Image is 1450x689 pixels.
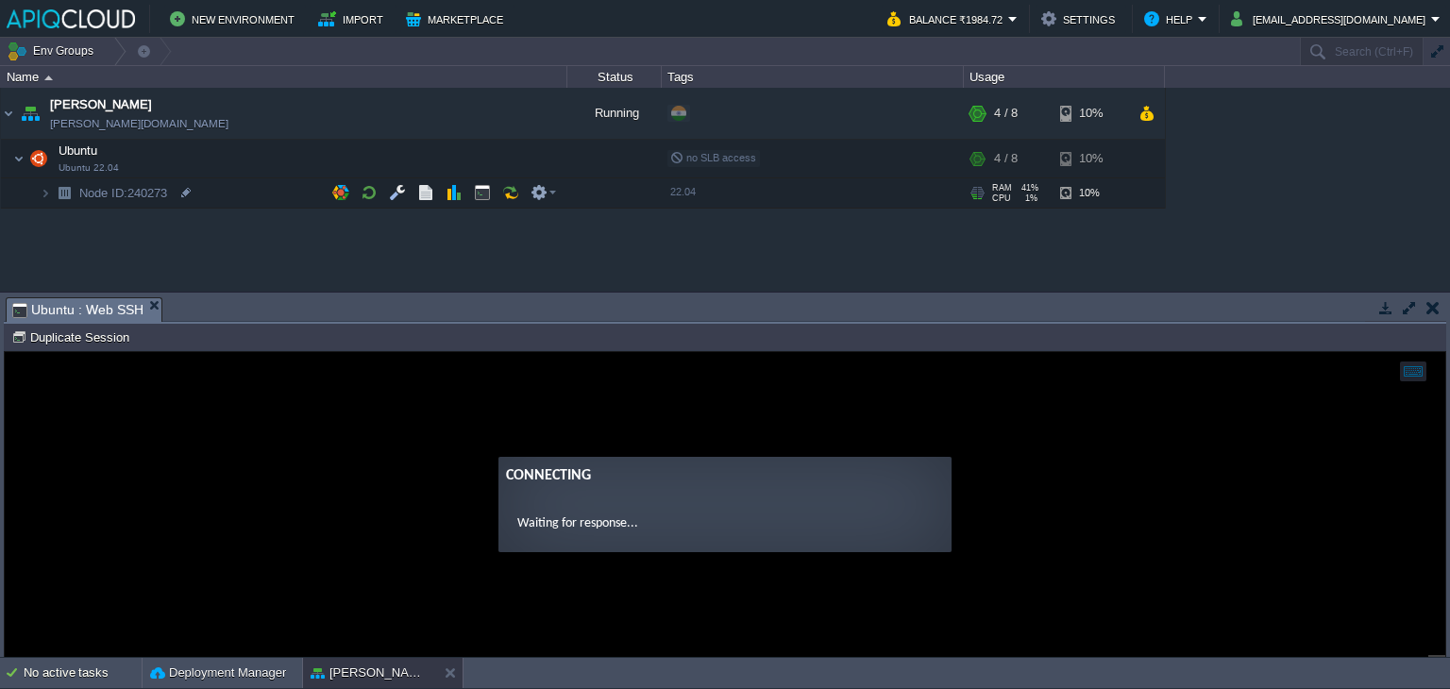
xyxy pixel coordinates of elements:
span: Ubuntu 22.04 [59,162,119,174]
button: [PERSON_NAME] [311,664,430,682]
button: Marketplace [406,8,509,30]
span: Ubuntu : Web SSH [12,298,143,322]
button: Duplicate Session [11,328,135,345]
a: Node ID:240273 [77,185,170,201]
button: [EMAIL_ADDRESS][DOMAIN_NAME] [1231,8,1431,30]
span: CPU [992,193,1011,203]
div: Name [2,66,566,88]
span: Ubuntu [57,143,100,159]
img: AMDAwAAAACH5BAEAAAAALAAAAAABAAEAAAICRAEAOw== [44,76,53,80]
div: 4 / 8 [994,88,1018,139]
div: Running [567,88,662,139]
div: Status [568,66,661,88]
span: 22.04 [670,186,696,197]
div: Tags [663,66,963,88]
div: Usage [965,66,1164,88]
img: AMDAwAAAACH5BAEAAAAALAAAAAABAAEAAAICRAEAOw== [17,88,43,139]
a: [PERSON_NAME] [50,95,152,114]
button: Help [1144,8,1198,30]
div: 10% [1060,140,1121,177]
button: Env Groups [7,38,100,64]
img: AMDAwAAAACH5BAEAAAAALAAAAAABAAEAAAICRAEAOw== [13,140,25,177]
img: AMDAwAAAACH5BAEAAAAALAAAAAABAAEAAAICRAEAOw== [25,140,52,177]
button: Balance ₹1984.72 [887,8,1008,30]
span: Node ID: [79,186,127,200]
img: AMDAwAAAACH5BAEAAAAALAAAAAABAAEAAAICRAEAOw== [51,178,77,208]
button: Settings [1041,8,1121,30]
span: 1% [1019,193,1037,203]
div: 10% [1060,178,1121,208]
span: no SLB access [670,152,756,163]
a: UbuntuUbuntu 22.04 [57,143,100,158]
span: 41% [1020,183,1038,193]
span: 240273 [77,185,170,201]
img: AMDAwAAAACH5BAEAAAAALAAAAAABAAEAAAICRAEAOw== [1,88,16,139]
button: Deployment Manager [150,664,286,682]
p: Waiting for response... [513,161,928,181]
span: RAM [992,183,1012,193]
img: APIQCloud [7,9,135,28]
div: 10% [1060,88,1121,139]
div: 4 / 8 [994,140,1018,177]
img: AMDAwAAAACH5BAEAAAAALAAAAAABAAEAAAICRAEAOw== [40,178,51,208]
div: Connecting [501,112,939,135]
button: Import [318,8,389,30]
div: No active tasks [24,658,142,688]
a: [PERSON_NAME][DOMAIN_NAME] [50,114,228,133]
button: New Environment [170,8,300,30]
